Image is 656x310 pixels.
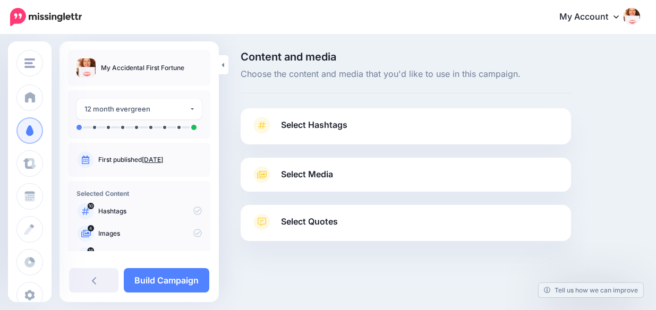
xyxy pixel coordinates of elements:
[76,58,96,77] img: 808b8254f7a93f66f0b62dc5d20f3d6d_thumb.jpg
[281,214,338,229] span: Select Quotes
[539,283,643,297] a: Tell us how we can improve
[101,63,184,73] p: My Accidental First Fortune
[549,4,640,30] a: My Account
[24,58,35,68] img: menu.png
[76,190,202,197] h4: Selected Content
[76,99,202,119] button: 12 month evergreen
[251,117,560,144] a: Select Hashtags
[88,203,94,209] span: 10
[251,166,560,183] a: Select Media
[281,118,347,132] span: Select Hashtags
[241,67,571,81] span: Choose the content and media that you'd like to use in this campaign.
[98,229,202,238] p: Images
[251,213,560,241] a: Select Quotes
[10,8,82,26] img: Missinglettr
[98,206,202,216] p: Hashtags
[98,155,202,165] p: First published
[88,225,94,231] span: 4
[88,247,95,254] span: 14
[241,51,571,62] span: Content and media
[281,167,333,182] span: Select Media
[142,156,163,163] a: [DATE]
[84,103,189,115] div: 12 month evergreen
